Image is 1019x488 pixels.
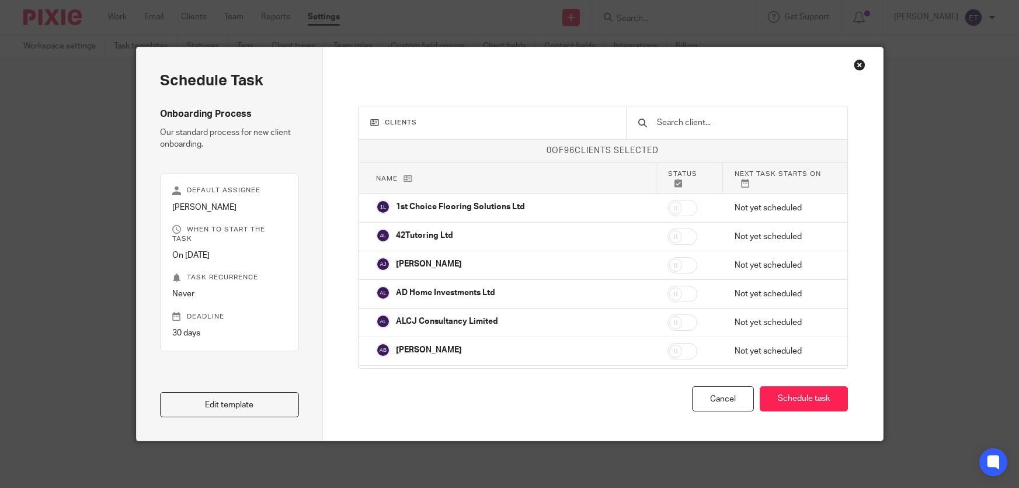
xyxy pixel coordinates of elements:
p: Status [668,169,711,188]
p: 30 days [172,327,287,339]
p: Name [376,174,644,184]
p: Deadline [172,312,287,321]
p: Next task starts on [735,169,829,188]
p: Not yet scheduled [735,202,830,214]
p: [PERSON_NAME] [396,258,462,270]
h2: Schedule task [160,71,300,91]
p: Never [172,288,287,300]
button: Schedule task [760,386,848,411]
div: Cancel [692,386,754,411]
div: Close this dialog window [854,59,865,71]
p: Task recurrence [172,273,287,282]
p: Not yet scheduled [735,259,830,271]
p: AD Home Investments Ltd [396,287,495,299]
p: On [DATE] [172,250,287,261]
p: Default assignee [172,186,287,195]
img: svg%3E [376,229,390,243]
p: [PERSON_NAME] [172,202,287,213]
p: 42Tutoring Ltd [396,230,453,241]
p: When to start the task [172,225,287,244]
input: Search client... [656,116,836,129]
img: svg%3E [376,257,390,271]
img: svg%3E [376,200,390,214]
p: Not yet scheduled [735,288,830,300]
p: Not yet scheduled [735,231,830,243]
img: svg%3E [376,314,390,328]
p: 1st Choice Flooring Solutions Ltd [396,201,525,213]
img: svg%3E [376,286,390,300]
p: Not yet scheduled [735,345,830,357]
p: ALCJ Consultancy Limited [396,316,498,327]
p: Our standard process for new client onboarding. [160,127,300,151]
span: 96 [564,147,575,155]
p: of clients selected [359,145,847,157]
img: svg%3E [376,343,390,357]
p: [PERSON_NAME] [396,344,462,356]
p: Not yet scheduled [735,317,830,328]
a: Edit template [160,392,300,417]
span: 0 [547,147,552,155]
h3: Clients [370,118,614,127]
h4: Onboarding Process [160,108,300,120]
